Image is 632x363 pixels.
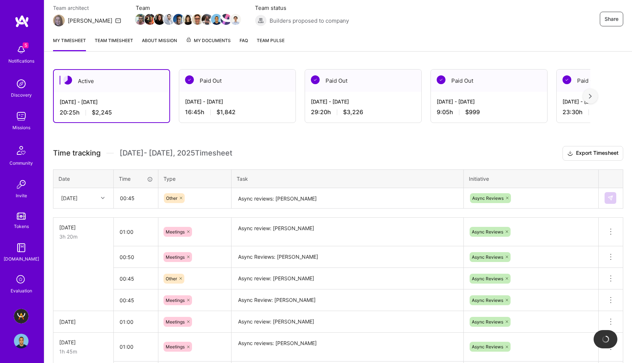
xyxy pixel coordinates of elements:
[53,37,86,51] a: My timesheet
[14,109,29,124] img: teamwork
[59,318,108,326] div: [DATE]
[437,108,541,116] div: 9:05 h
[14,240,29,255] img: guide book
[231,13,240,26] a: Team Member Avatar
[59,233,108,240] div: 3h 20m
[135,14,146,25] img: Team Member Avatar
[61,194,78,202] div: [DATE]
[14,42,29,57] img: bell
[472,344,503,349] span: Async Reviews
[166,195,177,201] span: Other
[14,76,29,91] img: discovery
[563,75,571,84] img: Paid Out
[311,98,415,105] div: [DATE] - [DATE]
[602,336,609,343] img: loading
[232,312,463,332] textarea: Async review: [PERSON_NAME]
[14,334,29,348] img: User Avatar
[14,273,28,287] i: icon SelectionTeam
[605,192,617,204] div: null
[255,15,267,26] img: Builders proposed to company
[232,169,464,188] th: Task
[119,175,153,183] div: Time
[12,124,30,131] div: Missions
[257,37,285,51] a: Team Pulse
[136,4,240,12] span: Team
[472,297,503,303] span: Async Reviews
[230,14,241,25] img: Team Member Avatar
[431,70,547,92] div: Paid Out
[607,195,613,201] img: Submit
[53,4,121,12] span: Team architect
[270,17,349,25] span: Builders proposed to company
[472,195,504,201] span: Async Reviews
[114,222,158,242] input: HH:MM
[185,98,290,105] div: [DATE] - [DATE]
[465,108,480,116] span: $999
[166,319,185,325] span: Meetings
[12,142,30,159] img: Community
[472,276,503,281] span: Async Reviews
[53,169,114,188] th: Date
[136,13,145,26] a: Team Member Avatar
[115,18,121,23] i: icon Mail
[92,109,112,116] span: $2,245
[183,14,193,25] img: Team Member Avatar
[472,319,503,325] span: Async Reviews
[14,177,29,192] img: Invite
[120,149,232,158] span: [DATE] - [DATE] , 2025 Timesheet
[114,269,158,288] input: HH:MM
[311,75,320,84] img: Paid Out
[232,333,463,361] textarea: Async reviews: [PERSON_NAME]
[60,109,163,116] div: 20:25 h
[343,108,363,116] span: $3,226
[166,276,177,281] span: Other
[14,309,29,323] img: A.Team - Grow A.Team's Community & Demand
[166,229,185,235] span: Meetings
[179,70,296,92] div: Paid Out
[600,12,623,26] button: Share
[202,14,212,25] img: Team Member Avatar
[101,196,105,200] i: icon Chevron
[563,146,623,161] button: Export Timesheet
[217,108,236,116] span: $1,842
[255,4,349,12] span: Team status
[232,189,463,208] textarea: Async reviews: [PERSON_NAME]
[114,312,158,332] input: HH:MM
[10,159,33,167] div: Community
[12,334,30,348] a: User Avatar
[232,290,463,310] textarea: Async Review: [PERSON_NAME]
[11,287,32,295] div: Evaluation
[173,14,184,25] img: Team Member Avatar
[193,13,202,26] a: Team Member Avatar
[12,309,30,323] a: A.Team - Grow A.Team's Community & Demand
[605,15,618,23] span: Share
[240,37,248,51] a: FAQ
[305,70,421,92] div: Paid Out
[8,57,34,65] div: Notifications
[166,254,185,260] span: Meetings
[158,169,232,188] th: Type
[186,37,231,45] span: My Documents
[4,255,39,263] div: [DOMAIN_NAME]
[14,222,29,230] div: Tokens
[257,38,285,43] span: Team Pulse
[68,17,112,25] div: [PERSON_NAME]
[114,247,158,267] input: HH:MM
[437,75,445,84] img: Paid Out
[437,98,541,105] div: [DATE] - [DATE]
[186,37,231,51] a: My Documents
[469,175,593,183] div: Initiative
[155,13,164,26] a: Team Member Avatar
[202,13,212,26] a: Team Member Avatar
[114,337,158,356] input: HH:MM
[232,218,463,246] textarea: Async review: [PERSON_NAME]
[185,108,290,116] div: 16:45 h
[166,297,185,303] span: Meetings
[54,70,169,92] div: Active
[114,188,158,208] input: HH:MM
[472,229,503,235] span: Async Reviews
[53,149,101,158] span: Time tracking
[221,13,231,26] a: Team Member Avatar
[17,213,26,220] img: tokens
[567,150,573,157] i: icon Download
